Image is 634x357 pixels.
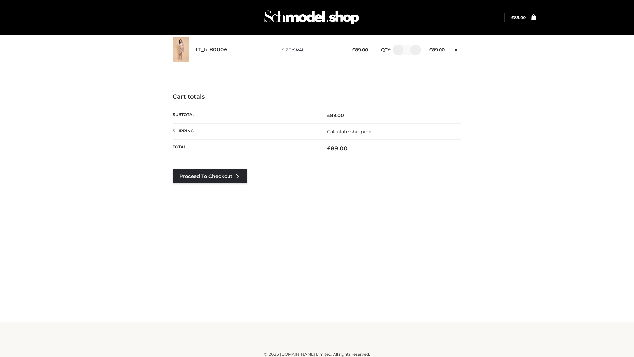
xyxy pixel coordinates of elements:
img: Schmodel Admin 964 [262,4,361,30]
p: size : [282,47,342,53]
a: Calculate shipping [327,129,372,135]
bdi: 89.00 [511,15,526,20]
bdi: 89.00 [352,47,368,52]
span: £ [511,15,514,20]
h4: Cart totals [173,93,461,100]
bdi: 89.00 [327,145,348,152]
span: £ [327,112,330,118]
a: £89.00 [511,15,526,20]
bdi: 89.00 [327,112,344,118]
th: Subtotal [173,107,317,123]
a: Proceed to Checkout [173,169,247,183]
th: Shipping [173,123,317,139]
div: QTY: [374,45,419,55]
a: LT_b-B0006 [196,47,228,53]
span: £ [327,145,331,152]
bdi: 89.00 [429,47,445,52]
th: Total [173,140,317,157]
span: £ [429,47,432,52]
span: SMALL [293,47,307,52]
a: Remove this item [451,45,461,53]
span: £ [352,47,355,52]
